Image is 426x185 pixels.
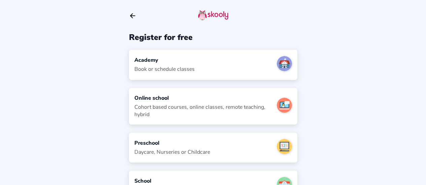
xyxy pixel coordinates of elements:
div: Online school [134,94,271,102]
div: Daycare, Nurseries or Childcare [134,148,210,156]
img: skooly-logo.png [198,10,228,20]
div: Book or schedule classes [134,65,195,73]
button: arrow back outline [129,12,136,19]
div: Preschool [134,139,210,147]
div: Register for free [129,32,297,43]
div: School [134,177,255,185]
div: Cohort based courses, online classes, remote teaching, hybrid [134,103,271,118]
div: Academy [134,56,195,64]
